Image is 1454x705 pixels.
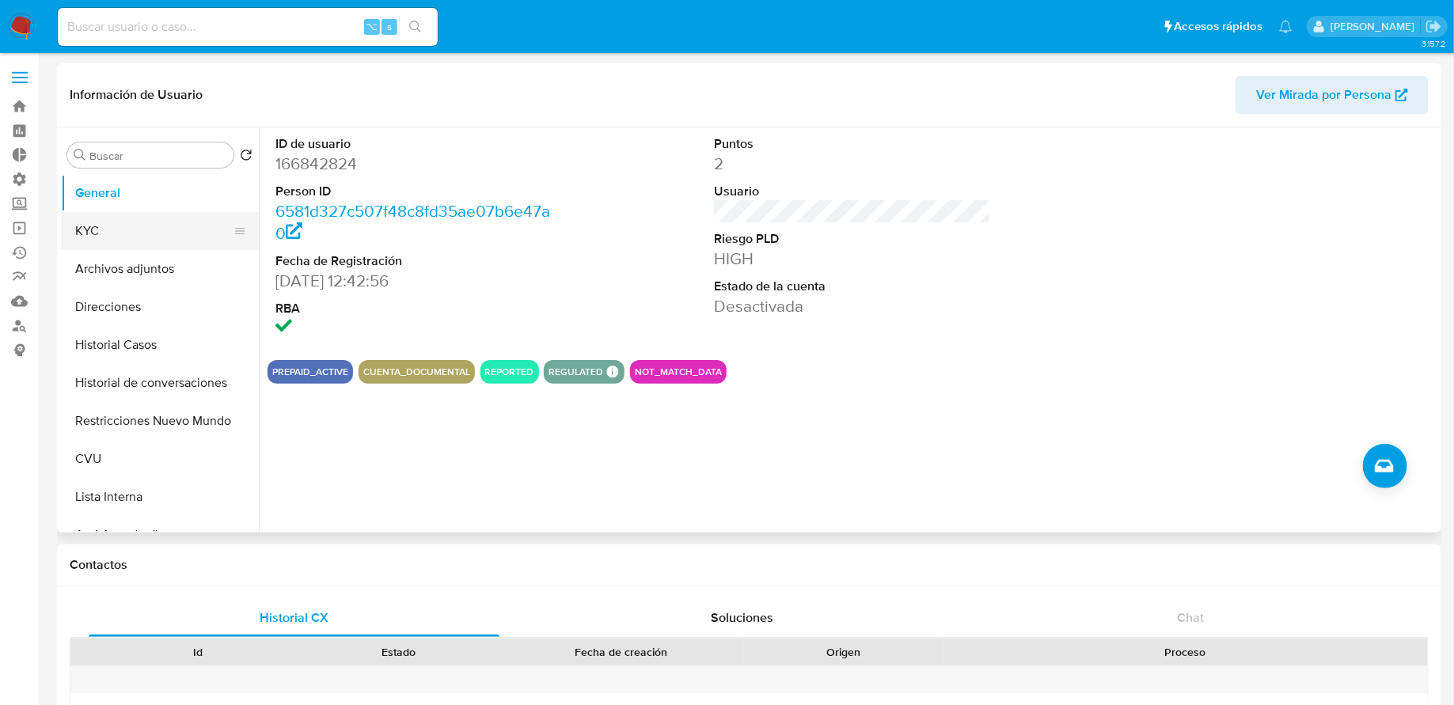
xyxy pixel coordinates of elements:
input: Buscar usuario o caso... [58,17,438,37]
span: Ver Mirada por Persona [1256,76,1391,114]
span: Soluciones [711,608,773,627]
button: General [61,174,259,212]
dd: HIGH [714,248,991,270]
a: 6581d327c507f48c8fd35ae07b6e47a0 [275,199,550,244]
button: search-icon [399,16,431,38]
dt: Fecha de Registración [275,252,552,270]
button: KYC [61,212,246,250]
button: Historial de conversaciones [61,364,259,402]
dd: 2 [714,153,991,175]
dt: Person ID [275,183,552,200]
span: Accesos rápidos [1175,18,1263,35]
div: Estado [309,644,488,660]
dd: [DATE] 12:42:56 [275,270,552,292]
h1: Contactos [70,557,1429,573]
dd: 166842824 [275,153,552,175]
span: ⌥ [366,19,378,34]
a: Notificaciones [1279,20,1293,33]
button: Volver al orden por defecto [240,149,252,166]
div: Fecha de creación [510,644,732,660]
dt: Usuario [714,183,991,200]
dt: Riesgo PLD [714,230,991,248]
dt: Estado de la cuenta [714,278,991,295]
div: Id [109,644,287,660]
button: Ver Mirada por Persona [1236,76,1429,114]
dd: Desactivada [714,295,991,317]
dt: ID de usuario [275,135,552,153]
button: Historial Casos [61,326,259,364]
div: Proceso [955,644,1417,660]
button: Lista Interna [61,478,259,516]
dt: Puntos [714,135,991,153]
div: Origen [754,644,932,660]
span: s [387,19,392,34]
span: Historial CX [260,608,328,627]
span: Chat [1178,608,1205,627]
button: Restricciones Nuevo Mundo [61,402,259,440]
button: Archivos adjuntos [61,250,259,288]
p: fabricio.bottalo@mercadolibre.com [1331,19,1420,34]
input: Buscar [89,149,227,163]
a: Salir [1426,18,1442,35]
dt: RBA [275,300,552,317]
button: Buscar [74,149,86,161]
h1: Información de Usuario [70,87,203,103]
button: CVU [61,440,259,478]
button: Direcciones [61,288,259,326]
button: Anticipos de dinero [61,516,259,554]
